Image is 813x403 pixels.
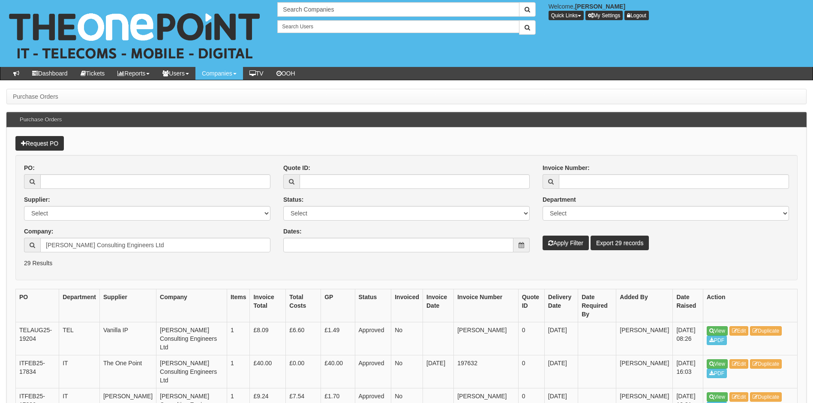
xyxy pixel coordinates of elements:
a: Edit [729,326,749,336]
a: Duplicate [750,392,782,402]
th: GP [321,289,355,322]
td: [DATE] [544,355,578,388]
li: Purchase Orders [13,92,58,101]
label: Invoice Number: [543,164,590,172]
td: £40.00 [250,355,286,388]
th: Added By [616,289,673,322]
td: ITFEB25-17834 [16,355,59,388]
td: [PERSON_NAME] [454,322,518,355]
td: Vanilla IP [99,322,156,355]
a: Edit [729,392,749,402]
label: Dates: [283,227,302,236]
p: 29 Results [24,259,789,267]
label: Quote ID: [283,164,310,172]
th: PO [16,289,59,322]
th: Total Costs [286,289,321,322]
input: Search Users [277,20,519,33]
a: Users [156,67,195,80]
td: [DATE] [544,322,578,355]
td: [DATE] 16:03 [673,355,703,388]
th: Supplier [99,289,156,322]
input: Search Companies [277,2,519,17]
a: TV [243,67,270,80]
td: No [391,355,423,388]
a: Companies [195,67,243,80]
a: View [707,392,728,402]
td: Approved [355,355,391,388]
td: 0 [518,355,544,388]
td: [PERSON_NAME] [616,322,673,355]
th: Action [703,289,798,322]
td: No [391,322,423,355]
th: Date Required By [578,289,616,322]
a: Tickets [74,67,111,80]
a: PDF [707,369,727,378]
th: Invoiced [391,289,423,322]
label: Company: [24,227,53,236]
th: Items [227,289,250,322]
label: Supplier: [24,195,50,204]
a: Edit [729,359,749,369]
a: Logout [624,11,649,20]
td: [PERSON_NAME] Consulting Engineers Ltd [156,355,227,388]
a: Dashboard [26,67,74,80]
th: Invoice Date [423,289,454,322]
td: [PERSON_NAME] Consulting Engineers Ltd [156,322,227,355]
th: Date Raised [673,289,703,322]
td: £8.09 [250,322,286,355]
b: [PERSON_NAME] [575,3,625,10]
td: 1 [227,322,250,355]
label: Department [543,195,576,204]
td: TELAUG25-19204 [16,322,59,355]
a: Duplicate [750,326,782,336]
th: Quote ID [518,289,544,322]
button: Quick Links [549,11,584,20]
label: Status: [283,195,303,204]
th: Invoice Number [454,289,518,322]
a: View [707,359,728,369]
th: Department [59,289,100,322]
td: [DATE] [423,355,454,388]
td: The One Point [99,355,156,388]
button: Apply Filter [543,236,589,250]
th: Delivery Date [544,289,578,322]
a: PDF [707,336,727,345]
h3: Purchase Orders [15,112,66,127]
a: Export 29 records [591,236,649,250]
td: £1.49 [321,322,355,355]
td: [PERSON_NAME] [616,355,673,388]
td: £0.00 [286,355,321,388]
td: IT [59,355,100,388]
a: OOH [270,67,302,80]
td: 1 [227,355,250,388]
th: Company [156,289,227,322]
a: My Settings [585,11,623,20]
a: Reports [111,67,156,80]
th: Invoice Total [250,289,286,322]
th: Status [355,289,391,322]
td: 197632 [454,355,518,388]
a: Duplicate [750,359,782,369]
td: Approved [355,322,391,355]
div: Welcome, [542,2,813,20]
label: PO: [24,164,35,172]
td: £6.60 [286,322,321,355]
td: 0 [518,322,544,355]
a: Request PO [15,136,64,151]
a: View [707,326,728,336]
td: TEL [59,322,100,355]
td: [DATE] 08:26 [673,322,703,355]
td: £40.00 [321,355,355,388]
